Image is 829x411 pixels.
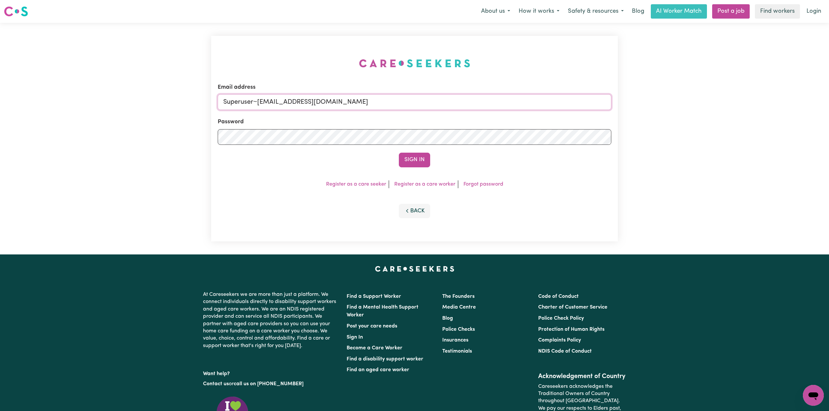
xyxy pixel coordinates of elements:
button: Safety & resources [564,5,628,18]
a: Find an aged care worker [347,367,409,373]
a: Sign In [347,335,363,340]
label: Email address [218,83,256,92]
a: Find a disability support worker [347,357,423,362]
a: Blog [628,4,648,19]
input: Email address [218,94,611,110]
a: Contact us [203,381,229,387]
a: Code of Conduct [538,294,579,299]
a: Post a job [712,4,750,19]
a: Complaints Policy [538,338,581,343]
button: Back [399,204,430,218]
label: Password [218,118,244,126]
a: Protection of Human Rights [538,327,604,332]
a: Register as a care worker [394,182,455,187]
button: About us [477,5,514,18]
a: Find a Mental Health Support Worker [347,305,418,318]
a: Media Centre [442,305,476,310]
h2: Acknowledgement of Country [538,373,626,380]
a: Insurances [442,338,468,343]
a: Police Check Policy [538,316,584,321]
a: Login [803,4,825,19]
a: Post your care needs [347,324,397,329]
a: NDIS Code of Conduct [538,349,592,354]
a: Become a Care Worker [347,345,402,351]
a: Register as a care seeker [326,182,386,187]
a: Charter of Customer Service [538,305,607,310]
button: How it works [514,5,564,18]
a: Police Checks [442,327,475,332]
button: Sign In [399,153,430,167]
a: Careseekers logo [4,4,28,19]
a: Careseekers home page [375,266,454,271]
p: or [203,378,339,390]
iframe: Button to launch messaging window [803,385,824,406]
p: At Careseekers we are more than just a platform. We connect individuals directly to disability su... [203,288,339,352]
a: AI Worker Match [651,4,707,19]
a: Find a Support Worker [347,294,401,299]
a: Forgot password [463,182,503,187]
p: Want help? [203,368,339,377]
a: call us on [PHONE_NUMBER] [234,381,304,387]
a: Blog [442,316,453,321]
a: Testimonials [442,349,472,354]
img: Careseekers logo [4,6,28,17]
a: Find workers [755,4,800,19]
a: The Founders [442,294,475,299]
